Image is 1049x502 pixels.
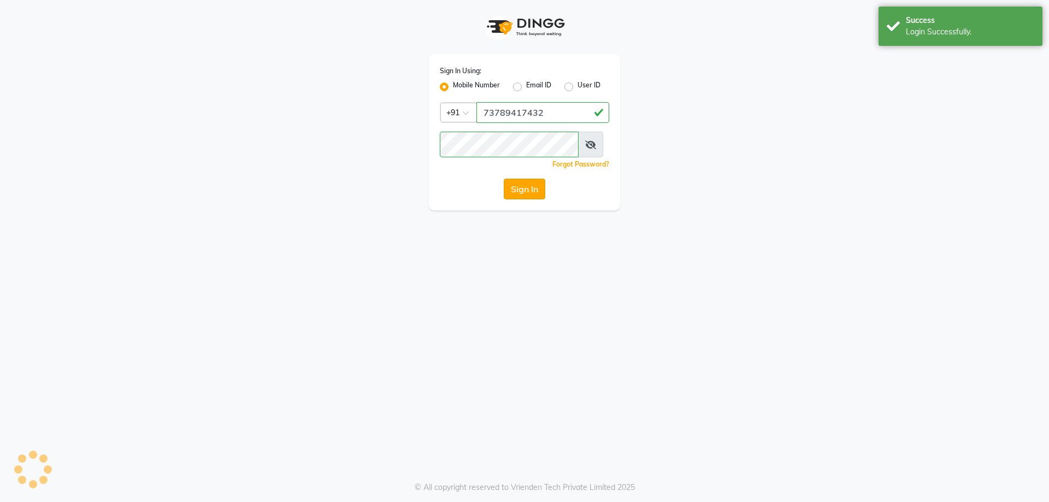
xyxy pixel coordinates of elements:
a: Forgot Password? [552,160,609,168]
label: Mobile Number [453,80,500,93]
label: Sign In Using: [440,66,481,76]
img: logo1.svg [481,11,568,43]
input: Username [476,102,609,123]
label: User ID [577,80,600,93]
div: Success [906,15,1034,26]
button: Sign In [504,179,545,199]
input: Username [440,132,579,157]
label: Email ID [526,80,551,93]
div: Login Successfully. [906,26,1034,38]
